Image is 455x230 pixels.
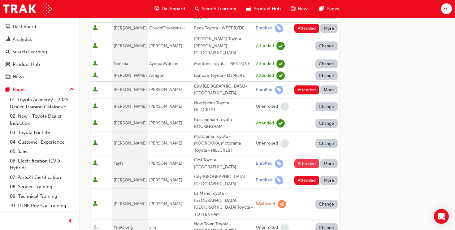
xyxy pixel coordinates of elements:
[68,218,73,225] span: prev-icon
[7,137,76,147] a: 04. Customer Experience
[256,201,275,207] div: Waitlisted
[190,2,241,15] a: search-iconSearch Learning
[315,139,338,148] button: Change
[149,87,182,92] span: [PERSON_NAME]
[114,73,147,78] span: [PERSON_NAME]
[114,141,147,146] span: [PERSON_NAME]
[6,87,10,93] span: pages-icon
[294,24,319,33] button: Attended
[114,104,147,109] span: [PERSON_NAME]
[13,36,32,43] div: Analytics
[114,43,147,49] span: [PERSON_NAME]
[275,86,283,94] span: learningRecordVerb_ENROLL-icon
[93,201,98,207] span: User is active
[319,5,324,13] span: pages-icon
[327,5,339,12] span: Pages
[7,192,76,201] a: 09. Technical Training
[256,161,272,167] div: Enrolled
[114,201,147,206] span: [PERSON_NAME]
[2,59,76,70] a: Product Hub
[256,141,278,146] div: Unenrolled
[149,25,184,31] span: ChuddChudzynski
[13,23,36,30] div: Dashboard
[149,61,178,66] span: AyegunWatson
[294,159,319,168] button: Attended
[7,156,76,173] a: 06. Electrification (EV & Hybrid)
[286,2,314,15] a: news-iconNews
[114,61,128,66] span: Neesha
[275,24,283,33] span: learningRecordVerb_ENROLL-icon
[280,102,289,111] span: learningRecordVerb_NONE-icon
[93,177,98,183] span: User is active
[93,160,98,167] span: User is active
[162,5,185,12] span: Dashboard
[149,225,156,230] span: Lim
[278,200,286,208] span: learningRecordVerb_WAITLIST-icon
[443,5,449,12] span: EC
[280,139,289,148] span: learningRecordVerb_NONE-icon
[194,36,253,57] div: [PERSON_NAME] Toyota - [PERSON_NAME][GEOGRAPHIC_DATA]
[6,24,10,30] span: guage-icon
[93,103,98,110] span: User is active
[7,128,76,137] a: 03. Toyota For Life
[149,73,164,78] span: Arragon
[256,43,274,49] div: Attended
[320,159,338,168] button: More
[93,43,98,49] span: User is active
[114,120,147,126] span: [PERSON_NAME]
[114,225,133,230] span: YueQiong
[7,210,76,220] a: All Pages
[276,72,285,80] span: learningRecordVerb_ATTEND-icon
[194,190,253,218] div: Le Mans Toyota - [GEOGRAPHIC_DATA], [GEOGRAPHIC_DATA] Toyota - TOTTENHAM
[13,73,24,80] div: News
[253,5,281,12] span: Product Hub
[149,141,182,146] span: [PERSON_NAME]
[256,87,272,93] div: Enrolled
[7,182,76,192] a: 08. Service Training
[6,49,10,55] span: search-icon
[194,72,253,79] div: Lismore Toyota - LISMORE
[315,41,338,50] button: Change
[12,48,47,55] div: Search Learning
[441,3,452,14] button: EC
[6,74,10,80] span: news-icon
[256,104,278,110] div: Unenrolled
[3,2,52,16] a: Trak
[2,34,76,45] a: Analytics
[434,209,449,224] div: Open Intercom Messenger
[154,5,159,13] span: guage-icon
[298,5,310,12] span: News
[114,87,147,92] span: [PERSON_NAME]
[93,72,98,79] span: User is active
[194,173,253,187] div: City [GEOGRAPHIC_DATA] - [GEOGRAPHIC_DATA]
[256,73,274,79] div: Attended
[93,61,98,67] span: User is active
[13,86,25,93] div: Pages
[2,84,76,95] button: Pages
[291,5,295,13] span: news-icon
[7,147,76,156] a: 05. Sales
[256,61,274,67] div: Attended
[2,20,76,84] button: DashboardAnalyticsSearch LearningProduct HubNews
[256,177,272,183] div: Enrolled
[149,104,182,109] span: [PERSON_NAME]
[320,176,338,185] button: More
[241,2,286,15] a: car-iconProduct Hub
[7,201,76,210] a: 10. TUNE Rev-Up Training
[7,173,76,182] a: 07. Parts21 Certification
[246,5,251,13] span: car-icon
[149,177,182,183] span: [PERSON_NAME]
[194,25,253,32] div: Ryde Toyota - WEST RYDE
[315,119,338,128] button: Change
[2,46,76,58] a: Search Learning
[294,85,319,94] button: Attended
[6,37,10,42] span: chart-icon
[93,140,98,146] span: User is active
[315,71,338,80] button: Change
[315,59,338,68] button: Change
[202,5,236,12] span: Search Learning
[149,2,190,15] a: guage-iconDashboard
[276,119,285,128] span: learningRecordVerb_ATTEND-icon
[70,85,74,93] span: up-icon
[13,61,40,68] div: Product Hub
